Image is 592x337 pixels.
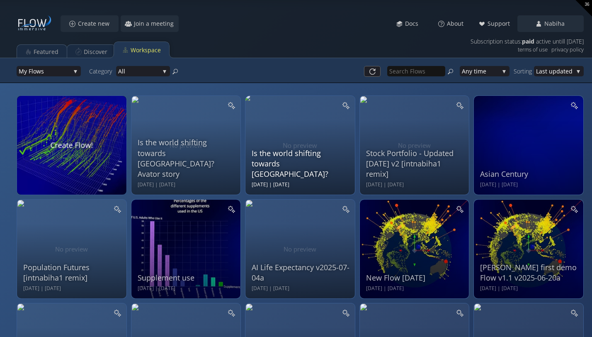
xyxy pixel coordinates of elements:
[514,66,534,76] div: Sorting
[366,181,465,188] div: [DATE] | [DATE]
[138,181,237,188] div: [DATE] | [DATE]
[478,66,499,76] span: me
[78,20,114,28] span: Create new
[23,262,122,283] div: Population Futures [intnabiha1 remix]
[252,148,351,180] div: Is the world shifting towards [GEOGRAPHIC_DATA]?
[387,66,445,76] input: Search Flows
[480,262,579,283] div: [PERSON_NAME] first demo Flow v1.1 v2025-06-20a
[133,20,179,28] span: Join a meeting
[252,285,351,292] div: [DATE] | [DATE]
[551,44,584,55] a: privacy policy
[405,20,423,28] span: Docs
[544,20,570,28] span: Nabiha
[487,20,515,28] span: Support
[462,66,478,76] span: Any ti
[138,285,237,292] div: [DATE] | [DATE]
[542,66,573,76] span: st updated
[480,285,579,292] div: [DATE] | [DATE]
[23,285,122,292] div: [DATE] | [DATE]
[252,262,351,283] div: AI Life Expectancy v2025-07-04a
[536,66,542,76] span: La
[366,285,465,292] div: [DATE] | [DATE]
[138,137,237,179] div: Is the world shifting towards [GEOGRAPHIC_DATA]? Avator story
[480,181,579,188] div: [DATE] | [DATE]
[84,44,107,60] div: Discover
[131,42,161,58] div: Workspace
[138,273,237,283] div: Supplement use
[480,169,579,179] div: Asian Century
[366,273,465,283] div: New Flow [DATE]
[36,66,70,76] span: ws
[34,44,58,60] div: Featured
[518,44,548,55] a: terms of use
[118,66,160,76] span: All
[446,20,468,28] span: About
[252,181,351,188] div: [DATE] | [DATE]
[366,148,465,180] div: Stock Portfolio - Updated [DATE] v2 [intnabiha1 remix]
[89,66,116,76] div: Category
[19,66,36,76] span: My Flo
